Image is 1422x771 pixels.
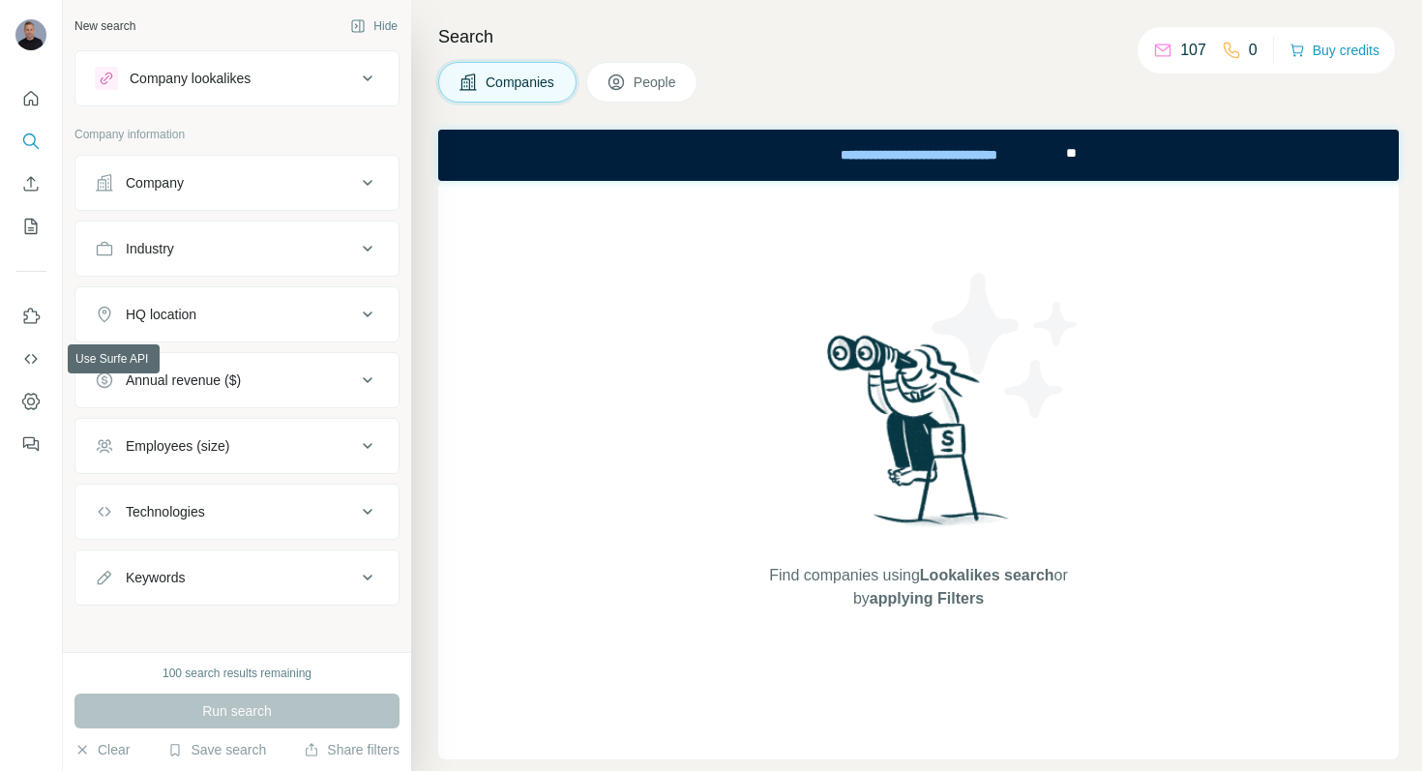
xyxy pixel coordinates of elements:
button: Employees (size) [75,423,399,469]
div: Company [126,173,184,193]
span: People [634,73,678,92]
button: Search [15,124,46,159]
p: 107 [1180,39,1206,62]
div: Employees (size) [126,436,229,456]
button: My lists [15,209,46,244]
img: Avatar [15,19,46,50]
img: Surfe Illustration - Stars [919,258,1093,432]
div: Technologies [126,502,205,521]
span: applying Filters [870,590,984,607]
p: Company information [74,126,400,143]
div: Industry [126,239,174,258]
div: New search [74,17,135,35]
button: Buy credits [1289,37,1379,64]
button: Dashboard [15,384,46,419]
button: Feedback [15,427,46,461]
button: Keywords [75,554,399,601]
button: Technologies [75,489,399,535]
div: Company lookalikes [130,69,251,88]
button: Annual revenue ($) [75,357,399,403]
div: HQ location [126,305,196,324]
div: Annual revenue ($) [126,371,241,390]
p: 0 [1249,39,1258,62]
div: Keywords [126,568,185,587]
button: Enrich CSV [15,166,46,201]
button: Quick start [15,81,46,116]
button: Hide [337,12,411,41]
span: Find companies using or by [763,564,1073,610]
img: Surfe Illustration - Woman searching with binoculars [818,330,1020,546]
iframe: Banner [438,130,1399,181]
button: Save search [167,740,266,759]
button: Use Surfe on LinkedIn [15,299,46,334]
button: Company lookalikes [75,55,399,102]
button: Industry [75,225,399,272]
button: Share filters [304,740,400,759]
button: Use Surfe API [15,341,46,376]
span: Companies [486,73,556,92]
h4: Search [438,23,1399,50]
button: Clear [74,740,130,759]
span: Lookalikes search [920,567,1054,583]
button: HQ location [75,291,399,338]
button: Company [75,160,399,206]
div: 100 search results remaining [163,665,311,682]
